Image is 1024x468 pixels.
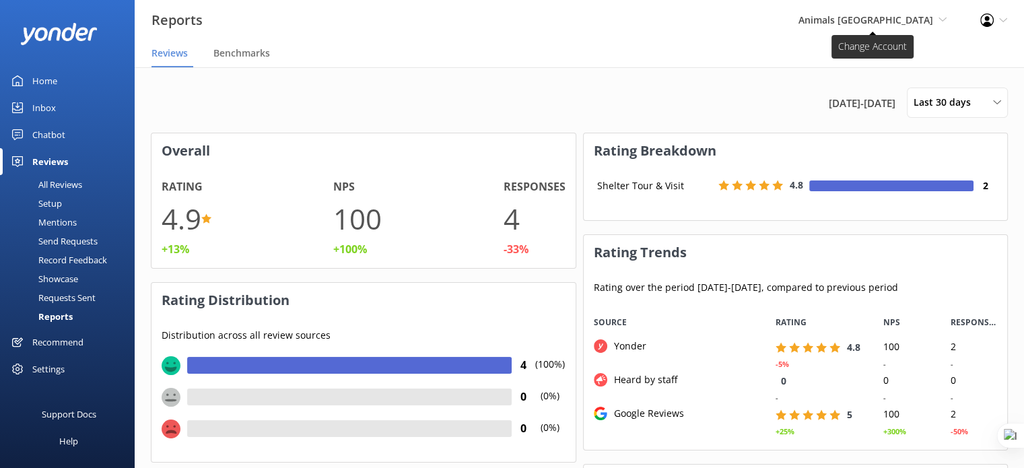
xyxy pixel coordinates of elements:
[883,426,906,438] div: +300%
[504,196,520,241] h1: 4
[798,13,933,26] span: Animals [GEOGRAPHIC_DATA]
[32,67,57,94] div: Home
[941,372,1008,389] div: 0
[42,401,96,428] div: Support Docs
[512,389,535,406] h4: 0
[151,133,576,168] h3: Overall
[512,357,535,374] h4: 4
[32,148,68,175] div: Reviews
[8,288,96,307] div: Requests Sent
[847,341,860,354] span: 4.8
[941,406,1008,423] div: 2
[607,339,646,354] div: Yonder
[594,178,715,193] div: Shelter Tour & Visit
[974,178,997,193] h4: 2
[8,213,77,232] div: Mentions
[504,241,528,259] div: -33%
[8,194,135,213] a: Setup
[8,194,62,213] div: Setup
[584,339,1008,440] div: grid
[8,175,82,194] div: All Reviews
[8,250,107,269] div: Record Feedback
[32,121,65,148] div: Chatbot
[776,392,778,404] div: -
[59,428,78,455] div: Help
[213,46,270,60] span: Benchmarks
[873,339,941,356] div: 100
[8,307,135,326] a: Reports
[584,235,1008,270] h3: Rating Trends
[883,316,900,329] span: NPS
[607,406,684,421] div: Google Reviews
[8,232,98,250] div: Send Requests
[594,316,627,329] span: Source
[873,406,941,423] div: 100
[162,328,566,343] p: Distribution across all review sources
[333,178,355,196] h4: NPS
[535,389,566,420] p: (0%)
[883,392,886,404] div: -
[162,196,201,241] h1: 4.9
[151,9,203,31] h3: Reports
[790,178,803,191] span: 4.8
[873,372,941,389] div: 0
[151,46,188,60] span: Reviews
[8,307,73,326] div: Reports
[781,374,786,387] span: 0
[776,426,794,438] div: +25%
[829,95,895,111] span: [DATE] - [DATE]
[594,280,998,295] p: Rating over the period [DATE] - [DATE] , compared to previous period
[8,269,135,288] a: Showcase
[504,178,566,196] h4: Responses
[333,241,367,259] div: +100%
[20,23,98,45] img: yonder-white-logo.png
[32,356,65,382] div: Settings
[941,339,1008,356] div: 2
[883,358,886,370] div: -
[847,408,852,421] span: 5
[162,241,189,259] div: +13%
[8,232,135,250] a: Send Requests
[8,213,135,232] a: Mentions
[776,358,789,370] div: -5%
[535,357,566,389] p: (100%)
[535,420,566,452] p: (0%)
[32,329,83,356] div: Recommend
[333,196,382,241] h1: 100
[607,372,677,387] div: Heard by staff
[151,283,576,318] h3: Rating Distribution
[512,420,535,438] h4: 0
[8,175,135,194] a: All Reviews
[776,316,807,329] span: RATING
[8,250,135,269] a: Record Feedback
[951,316,998,329] span: RESPONSES
[32,94,56,121] div: Inbox
[584,133,1008,168] h3: Rating Breakdown
[162,178,203,196] h4: Rating
[951,392,953,404] div: -
[8,269,78,288] div: Showcase
[951,358,953,370] div: -
[951,426,968,438] div: -50%
[914,95,979,110] span: Last 30 days
[8,288,135,307] a: Requests Sent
